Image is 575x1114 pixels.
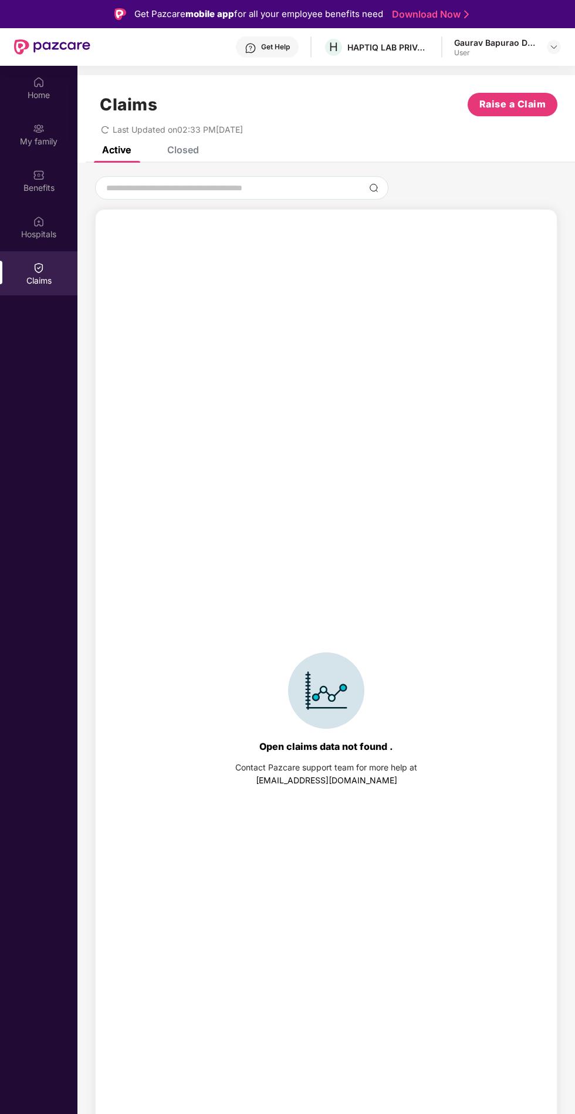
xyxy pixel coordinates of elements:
[288,652,364,729] img: svg+xml;base64,PHN2ZyBpZD0iSWNvbl9DbGFpbSIgZGF0YS1uYW1lPSJJY29uIENsYWltIiB4bWxucz0iaHR0cDovL3d3dy...
[392,8,465,21] a: Download Now
[114,8,126,20] img: Logo
[468,93,557,116] button: Raise a Claim
[329,40,338,54] span: H
[101,124,109,134] span: redo
[102,144,131,156] div: Active
[33,262,45,274] img: svg+xml;base64,PHN2ZyBpZD0iQ2xhaW0iIHhtbG5zPSJodHRwOi8vd3d3LnczLm9yZy8yMDAwL3N2ZyIgd2lkdGg9IjIwIi...
[245,42,256,54] img: svg+xml;base64,PHN2ZyBpZD0iSGVscC0zMngzMiIgeG1sbnM9Imh0dHA6Ly93d3cudzMub3JnLzIwMDAvc3ZnIiB3aWR0aD...
[347,42,429,53] div: HAPTIQ LAB PRIVATE LIMITED
[33,123,45,134] img: svg+xml;base64,PHN2ZyB3aWR0aD0iMjAiIGhlaWdodD0iMjAiIHZpZXdCb3g9IjAgMCAyMCAyMCIgZmlsbD0ibm9uZSIgeG...
[185,8,234,19] strong: mobile app
[464,8,469,21] img: Stroke
[261,42,290,52] div: Get Help
[33,76,45,88] img: svg+xml;base64,PHN2ZyBpZD0iSG9tZSIgeG1sbnM9Imh0dHA6Ly93d3cudzMub3JnLzIwMDAvc3ZnIiB3aWR0aD0iMjAiIG...
[454,48,536,58] div: User
[454,37,536,48] div: Gaurav Bapurao Deore
[256,775,397,785] a: [EMAIL_ADDRESS][DOMAIN_NAME]
[479,97,546,112] span: Raise a Claim
[259,741,393,752] div: Open claims data not found .
[33,216,45,227] img: svg+xml;base64,PHN2ZyBpZD0iSG9zcGl0YWxzIiB4bWxucz0iaHR0cDovL3d3dy53My5vcmcvMjAwMC9zdmciIHdpZHRoPS...
[14,39,90,55] img: New Pazcare Logo
[235,761,417,774] div: Contact Pazcare support team for more help at
[549,42,559,52] img: svg+xml;base64,PHN2ZyBpZD0iRHJvcGRvd24tMzJ4MzIiIHhtbG5zPSJodHRwOi8vd3d3LnczLm9yZy8yMDAwL3N2ZyIgd2...
[134,7,383,21] div: Get Pazcare for all your employee benefits need
[100,95,157,115] h1: Claims
[113,124,243,134] span: Last Updated on 02:33 PM[DATE]
[33,169,45,181] img: svg+xml;base64,PHN2ZyBpZD0iQmVuZWZpdHMiIHhtbG5zPSJodHRwOi8vd3d3LnczLm9yZy8yMDAwL3N2ZyIgd2lkdGg9Ij...
[167,144,199,156] div: Closed
[369,183,378,193] img: svg+xml;base64,PHN2ZyBpZD0iU2VhcmNoLTMyeDMyIiB4bWxucz0iaHR0cDovL3d3dy53My5vcmcvMjAwMC9zdmciIHdpZH...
